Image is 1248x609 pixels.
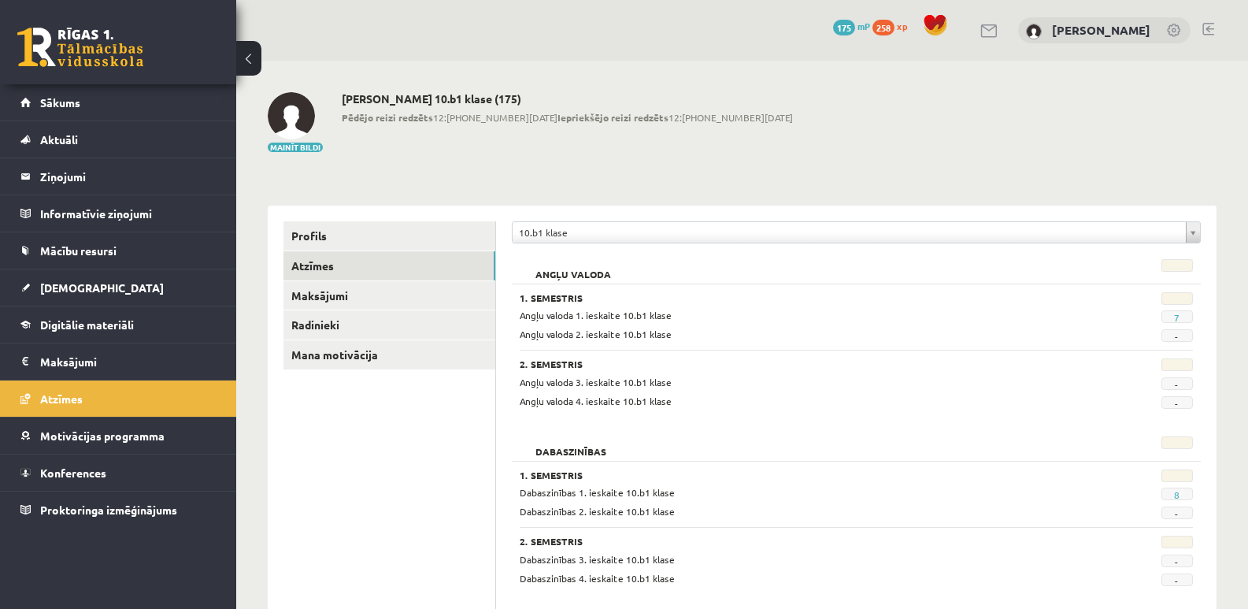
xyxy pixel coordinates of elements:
a: [DEMOGRAPHIC_DATA] [20,269,217,306]
span: Dabaszinības 1. ieskaite 10.b1 klase [520,486,675,499]
h3: 1. Semestris [520,292,1076,303]
b: Iepriekšējo reizi redzēts [557,111,668,124]
a: Atzīmes [20,381,217,417]
a: Mana motivācija [283,340,495,369]
span: Motivācijas programma [40,429,165,443]
a: Rīgas 1. Tālmācības vidusskola [17,28,143,67]
a: Motivācijas programma [20,418,217,454]
a: Konferences [20,455,217,491]
span: 175 [833,20,855,35]
span: - [1161,377,1193,390]
h3: 1. Semestris [520,470,1076,481]
span: Sākums [40,95,80,110]
span: 10.b1 klase [519,222,1179,243]
a: [PERSON_NAME] [1052,22,1150,38]
h3: 2. Semestris [520,358,1076,369]
a: Sākums [20,84,217,121]
span: Angļu valoda 4. ieskaite 10.b1 klase [520,395,672,407]
span: Aktuāli [40,132,78,147]
a: 7 [1174,311,1179,324]
span: xp [897,20,907,32]
span: - [1161,574,1193,586]
span: Dabaszinības 2. ieskaite 10.b1 klase [520,505,675,518]
span: Angļu valoda 2. ieskaite 10.b1 klase [520,328,672,340]
span: Angļu valoda 3. ieskaite 10.b1 klase [520,376,672,388]
a: 258 xp [872,20,915,32]
a: Aktuāli [20,121,217,158]
h3: 2. Semestris [520,536,1076,547]
a: Profils [283,221,495,251]
span: Proktoringa izmēģinājums [40,503,177,517]
span: - [1161,396,1193,409]
span: 258 [872,20,894,35]
span: - [1161,329,1193,342]
span: mP [857,20,870,32]
span: Atzīmes [40,392,83,406]
a: Digitālie materiāli [20,306,217,343]
span: - [1161,555,1193,567]
a: Mācību resursi [20,232,217,269]
span: - [1161,507,1193,519]
span: 12:[PHONE_NUMBER][DATE] 12:[PHONE_NUMBER][DATE] [342,110,793,124]
a: Ziņojumi [20,158,217,195]
a: 175 mP [833,20,870,32]
span: Angļu valoda 1. ieskaite 10.b1 klase [520,309,672,321]
span: Mācību resursi [40,243,117,258]
b: Pēdējo reizi redzēts [342,111,433,124]
a: 10.b1 klase [513,222,1200,243]
h2: Dabaszinības [520,436,622,452]
span: Dabaszinības 3. ieskaite 10.b1 klase [520,553,675,566]
a: Radinieki [283,310,495,340]
a: 8 [1174,488,1179,501]
span: Konferences [40,466,106,480]
legend: Informatīvie ziņojumi [40,195,217,232]
h2: [PERSON_NAME] 10.b1 klase (175) [342,92,793,106]
legend: Maksājumi [40,343,217,380]
img: Amālija Gabrene [1026,24,1042,39]
legend: Ziņojumi [40,158,217,195]
span: [DEMOGRAPHIC_DATA] [40,280,164,295]
a: Atzīmes [283,251,495,280]
span: Digitālie materiāli [40,317,134,332]
h2: Angļu valoda [520,259,627,275]
button: Mainīt bildi [268,143,323,152]
a: Maksājumi [283,281,495,310]
a: Proktoringa izmēģinājums [20,492,217,528]
a: Maksājumi [20,343,217,380]
a: Informatīvie ziņojumi [20,195,217,232]
span: Dabaszinības 4. ieskaite 10.b1 klase [520,572,675,585]
img: Amālija Gabrene [268,92,315,139]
